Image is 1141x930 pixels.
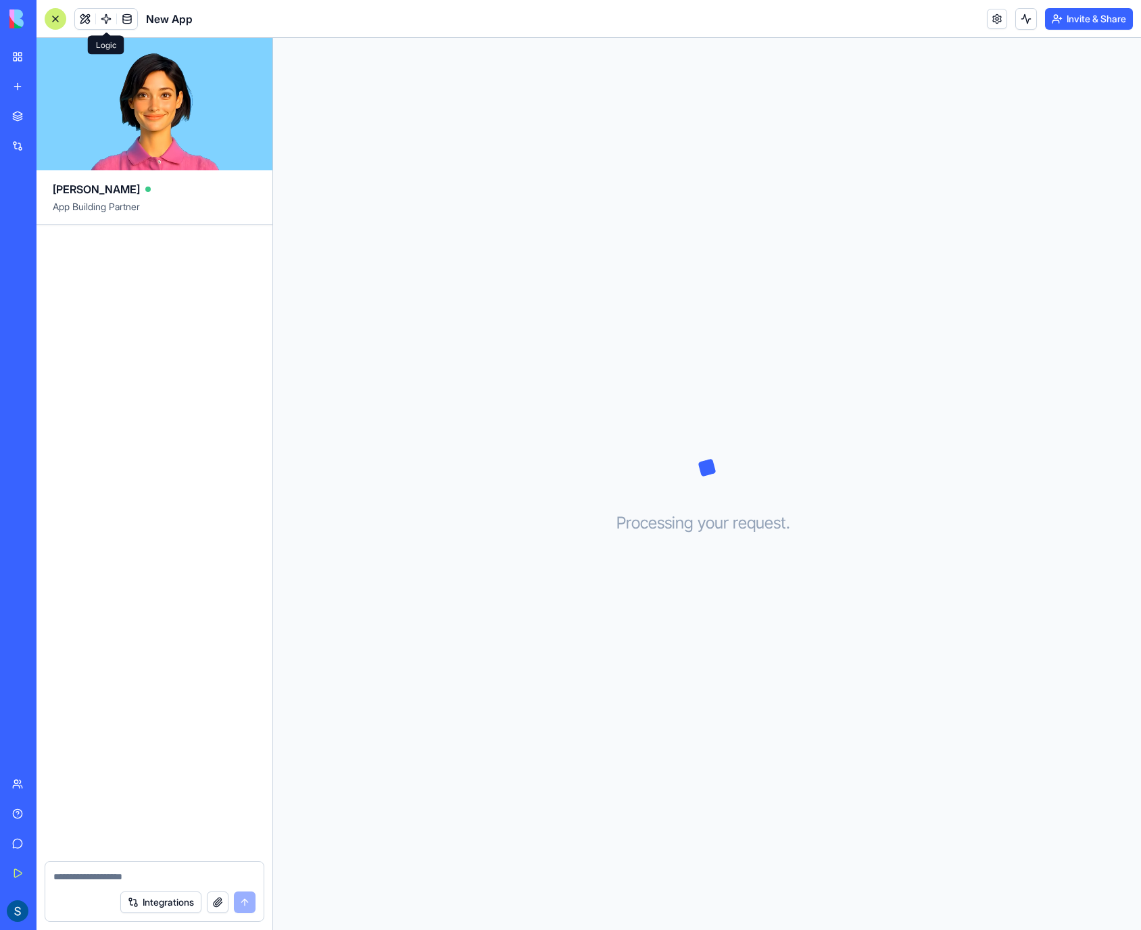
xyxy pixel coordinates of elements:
[616,512,798,534] h3: Processing your request
[7,900,28,922] img: ACg8ocJ-6ftfXhJNSJc0hTXZAKoz4r4Q4AGiwyQgZ0TmJIF6J3Up=s96-c
[786,512,790,534] span: .
[9,9,93,28] img: logo
[88,36,124,55] div: Logic
[120,891,201,913] button: Integrations
[1045,8,1133,30] button: Invite & Share
[53,181,140,197] span: [PERSON_NAME]
[53,200,256,224] span: App Building Partner
[146,11,193,27] span: New App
